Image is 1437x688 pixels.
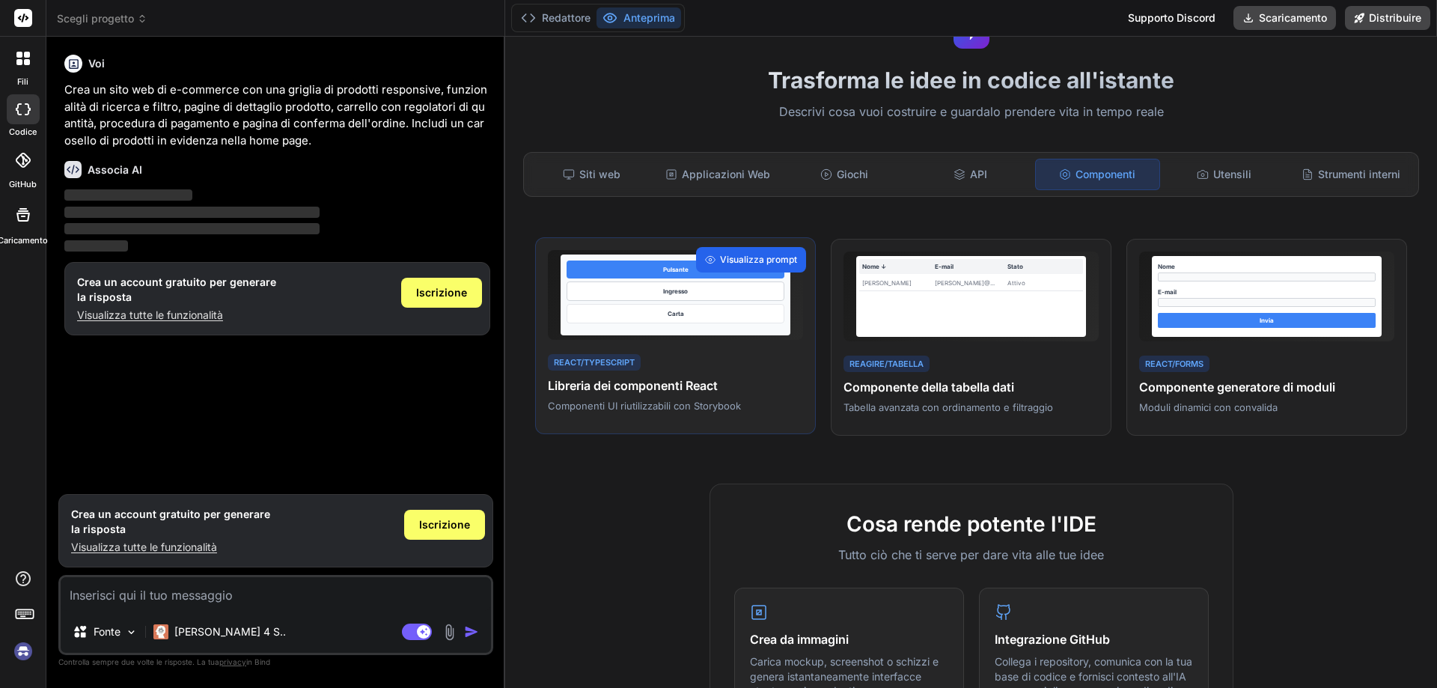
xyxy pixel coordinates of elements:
[1158,263,1175,270] font: Nome
[663,266,689,273] font: Pulsante
[1128,11,1215,24] font: Supporto Discord
[10,639,36,664] img: registrazione
[1139,380,1335,395] font: Componente generatore di moduli
[548,378,718,393] font: Libreria dei componenti React
[64,82,487,147] font: Crea un sito web di e-commerce con una griglia di prodotti responsive, funzionalità di ricerca e ...
[554,357,635,368] font: React/TypeScript
[682,168,770,180] font: Applicazioni Web
[935,279,995,287] font: [PERSON_NAME]@...
[935,263,954,270] font: E-mail
[843,401,1053,413] font: Tabella avanzata con ordinamento e filtraggio
[862,279,912,287] font: [PERSON_NAME]
[246,657,270,666] font: in Bind
[57,12,134,25] font: Scegli progetto
[862,263,886,270] font: Nome ↓
[153,624,168,639] img: Claude 4 Sonetto
[9,179,37,189] font: GitHub
[668,310,684,317] font: Carta
[419,518,470,531] font: Iscrizione
[1158,288,1177,296] font: E-mail
[515,7,597,28] button: Redattore
[9,127,37,137] font: codice
[1345,6,1430,30] button: Distribuire
[71,541,217,553] font: Visualizza tutte le funzionalità
[768,67,1174,94] font: Trasforma le idee in codice all'istante
[17,76,28,87] font: fili
[1076,168,1135,180] font: Componenti
[1260,317,1274,324] font: Invia
[1259,11,1327,24] font: Scaricamento
[416,286,467,299] font: Iscrizione
[623,11,675,24] font: Anteprima
[970,168,987,180] font: API
[843,380,1014,395] font: Componente della tabella dati
[837,168,868,180] font: Giochi
[995,632,1110,647] font: Integrazione GitHub
[548,400,741,412] font: Componenti UI riutilizzabili con Storybook
[71,523,126,535] font: la risposta
[94,625,120,638] font: Fonte
[579,168,620,180] font: Siti web
[1007,279,1025,287] font: Attivo
[720,254,797,265] font: Visualizza prompt
[750,632,849,647] font: Crea da immagini
[441,624,458,641] img: attaccamento
[71,508,270,520] font: Crea un account gratuito per generare
[125,626,138,639] img: Scegli i modelli
[542,11,591,24] font: Redattore
[88,163,142,176] font: Associa AI
[77,290,132,303] font: la risposta
[464,624,479,639] img: icona
[1213,168,1251,180] font: Utensili
[174,625,286,638] font: [PERSON_NAME] 4 S..
[838,547,1104,562] font: Tutto ciò che ti serve per dare vita alle tue idee
[58,657,219,666] font: Controlla sempre due volte le risposte. La tua
[219,657,246,666] font: privacy
[77,308,223,321] font: Visualizza tutte le funzionalità
[1139,401,1278,413] font: Moduli dinamici con convalida
[1233,6,1336,30] button: Scaricamento
[1369,11,1421,24] font: Distribuire
[597,7,681,28] button: Anteprima
[1318,168,1400,180] font: Strumenti interni
[77,275,276,288] font: Crea un account gratuito per generare
[1145,359,1203,369] font: React/Forms
[663,287,688,295] font: Ingresso
[849,359,924,369] font: Reagire/Tabella
[779,104,1164,119] font: Descrivi cosa vuoi costruire e guardalo prendere vita in tempo reale
[88,57,105,70] font: Voi
[846,511,1096,537] font: Cosa rende potente l'IDE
